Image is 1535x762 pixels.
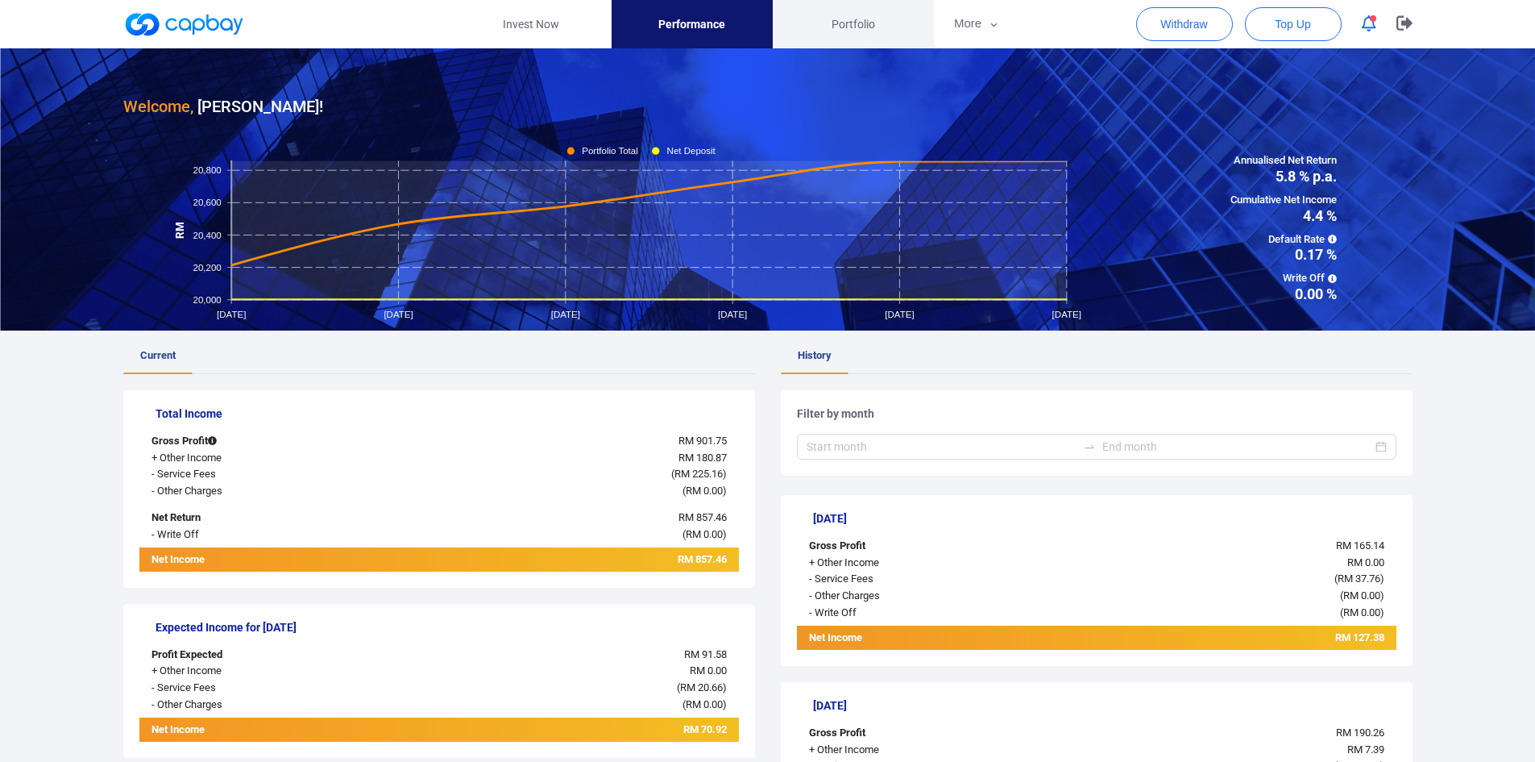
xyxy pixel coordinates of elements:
div: Net Return [139,510,389,527]
tspan: 20,400 [193,230,221,239]
span: 5.8 % p.a. [1230,169,1337,184]
span: Annualised Net Return [1230,152,1337,169]
tspan: 20,600 [193,198,221,207]
span: RM 91.58 [684,648,727,660]
div: - Write Off [139,527,389,543]
span: RM 857.46 [678,553,727,565]
span: RM 0.00 [1343,606,1380,618]
span: Performance [658,15,725,33]
div: - Other Charges [797,588,1047,605]
div: - Write Off [797,605,1047,622]
tspan: [DATE] [1052,310,1081,319]
span: RM 0.00 [686,485,723,497]
input: End month [1102,438,1372,456]
span: RM 20.66 [680,681,723,693]
div: - Service Fees [139,680,389,697]
span: RM 225.16 [674,468,723,480]
div: ( ) [1047,588,1396,605]
span: to [1083,440,1096,453]
div: Gross Profit [139,433,389,450]
span: RM 37.76 [1338,573,1380,585]
div: + Other Income [797,742,1047,759]
span: RM 180.87 [678,452,727,464]
span: Write Off [1230,270,1337,287]
span: Current [140,349,176,361]
div: - Other Charges [139,697,389,714]
span: RM 0.00 [686,528,723,540]
div: - Service Fees [797,571,1047,588]
tspan: Portfolio Total [582,146,638,156]
tspan: 20,000 [193,294,221,304]
span: Cumulative Net Income [1230,192,1337,209]
div: ( ) [1047,571,1396,588]
h5: [DATE] [813,698,1396,713]
span: RM 901.75 [678,435,727,447]
span: 0.17 % [1230,248,1337,262]
span: swap-right [1083,440,1096,453]
tspan: [DATE] [885,310,914,319]
h5: Filter by month [797,406,1396,421]
div: ( ) [389,697,739,714]
h5: Total Income [156,406,739,421]
span: Top Up [1275,16,1310,32]
tspan: 20,200 [193,262,221,272]
span: RM 190.26 [1336,727,1384,739]
span: RM 70.92 [683,723,727,735]
span: 4.4 % [1230,209,1337,223]
div: ( ) [389,483,739,500]
span: Portfolio [832,15,875,33]
span: Default Rate [1230,231,1337,248]
button: Top Up [1245,7,1342,41]
div: Net Income [139,552,389,572]
span: RM 857.46 [678,511,727,523]
tspan: 20,800 [193,165,221,175]
h5: Expected Income for [DATE] [156,620,739,635]
input: Start month [807,438,1077,456]
div: ( ) [389,466,739,483]
span: Welcome, [123,97,193,116]
span: RM 165.14 [1336,539,1384,552]
div: - Other Charges [139,483,389,500]
div: + Other Income [139,450,389,467]
button: Withdraw [1136,7,1233,41]
div: Net Income [797,630,1047,650]
div: ( ) [389,527,739,543]
tspan: RM [173,222,185,239]
tspan: [DATE] [384,310,413,319]
div: - Service Fees [139,466,389,483]
span: RM 0.00 [690,664,727,677]
h5: [DATE] [813,511,1396,526]
div: Gross Profit [797,538,1047,555]
span: History [798,349,832,361]
span: 0.00 % [1230,287,1337,302]
tspan: [DATE] [550,310,579,319]
tspan: [DATE] [718,310,747,319]
tspan: Net Deposit [666,146,716,156]
span: RM 0.00 [686,698,723,710]
h3: [PERSON_NAME] ! [123,94,323,119]
div: Gross Profit [797,725,1047,742]
div: Net Income [139,722,389,742]
span: RM 7.39 [1347,743,1384,756]
div: ( ) [389,680,739,697]
div: + Other Income [139,663,389,680]
tspan: [DATE] [217,310,246,319]
div: ( ) [1047,605,1396,622]
div: Profit Expected [139,647,389,664]
span: RM 0.00 [1343,589,1380,602]
div: + Other Income [797,555,1047,572]
span: RM 0.00 [1347,556,1384,568]
span: RM 127.38 [1335,631,1384,643]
